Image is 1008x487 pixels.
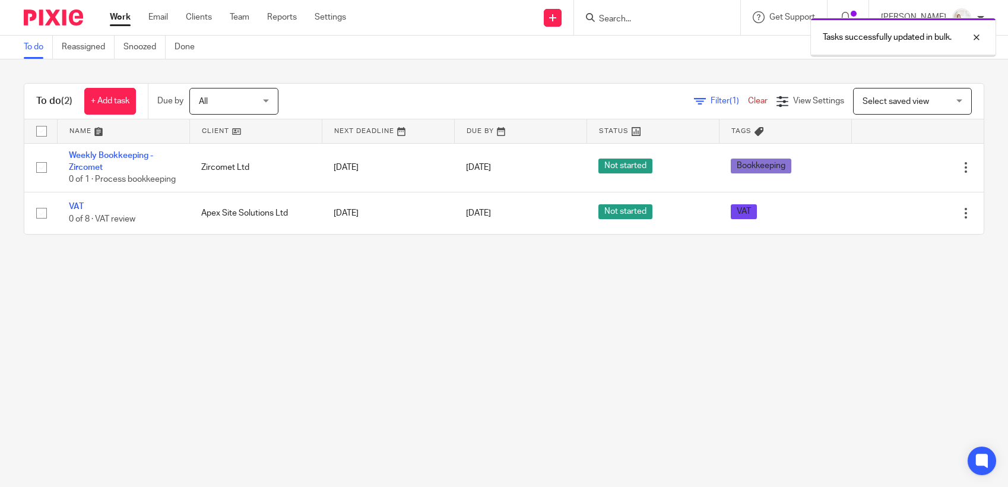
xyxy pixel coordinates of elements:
span: View Settings [793,97,844,105]
td: Apex Site Solutions Ltd [189,192,322,234]
a: Clients [186,11,212,23]
span: 0 of 8 · VAT review [69,215,135,223]
a: Done [175,36,204,59]
a: Team [230,11,249,23]
a: + Add task [84,88,136,115]
span: (1) [730,97,739,105]
a: Snoozed [123,36,166,59]
a: VAT [69,203,84,211]
a: Clear [748,97,768,105]
span: (2) [61,96,72,106]
img: Image.jpeg [952,8,971,27]
span: Filter [711,97,748,105]
td: [DATE] [322,143,454,192]
img: Pixie [24,10,83,26]
span: Select saved view [863,97,929,106]
a: Reassigned [62,36,115,59]
span: [DATE] [466,163,491,172]
span: Not started [598,204,652,219]
td: [DATE] [322,192,454,234]
a: Email [148,11,168,23]
span: VAT [731,204,757,219]
p: Tasks successfully updated in bulk. [823,31,952,43]
span: 0 of 1 · Process bookkeeping [69,175,176,184]
td: Zircomet Ltd [189,143,322,192]
a: Reports [267,11,297,23]
span: Bookkeeping [731,159,791,173]
p: Due by [157,95,183,107]
span: Tags [731,128,752,134]
span: Not started [598,159,652,173]
span: [DATE] [466,209,491,217]
a: Settings [315,11,346,23]
a: To do [24,36,53,59]
a: Weekly Bookkeeping - Zircomet [69,151,153,172]
h1: To do [36,95,72,107]
a: Work [110,11,131,23]
span: All [199,97,208,106]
